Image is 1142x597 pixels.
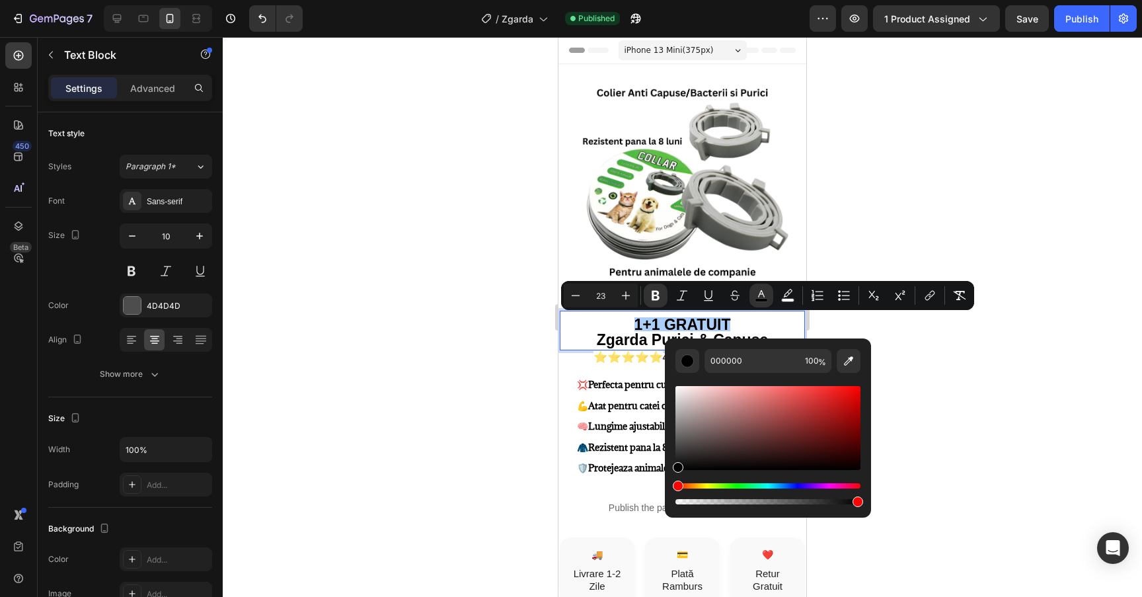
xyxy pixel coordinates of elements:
[147,196,209,208] div: Sans-serif
[48,410,83,428] div: Size
[675,483,860,489] div: Hue
[48,444,70,456] div: Width
[1016,13,1038,24] span: Save
[48,331,85,349] div: Align
[1097,532,1129,564] div: Open Intercom Messenger
[578,13,615,24] span: Published
[5,5,98,32] button: 7
[147,554,209,566] div: Add...
[48,479,79,491] div: Padding
[126,161,176,173] span: Paragraph 1*
[48,299,69,311] div: Color
[48,520,112,538] div: Background
[1005,5,1049,32] button: Save
[64,47,176,63] p: Text Block
[147,300,209,312] div: 4D4D4D
[873,5,1000,32] button: 1 product assigned
[48,362,212,386] button: Show more
[48,161,71,173] div: Styles
[1065,12,1098,26] div: Publish
[48,553,69,565] div: Color
[120,155,212,179] button: Paragraph 1*
[48,195,65,207] div: Font
[558,37,806,597] iframe: Design area
[100,368,161,381] div: Show more
[13,141,32,151] div: 450
[147,479,209,491] div: Add...
[10,242,32,253] div: Beta
[249,5,303,32] div: Undo/Redo
[496,12,499,26] span: /
[130,81,175,95] p: Advanced
[502,12,533,26] span: Zgarda
[120,438,211,461] input: Auto
[65,81,102,95] p: Settings
[48,227,83,245] div: Size
[561,281,974,310] div: Editor contextual toolbar
[818,355,826,370] span: %
[884,12,970,26] span: 1 product assigned
[87,11,93,26] p: 7
[48,128,85,139] div: Text style
[1054,5,1110,32] button: Publish
[704,349,800,373] input: E.g FFFFFF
